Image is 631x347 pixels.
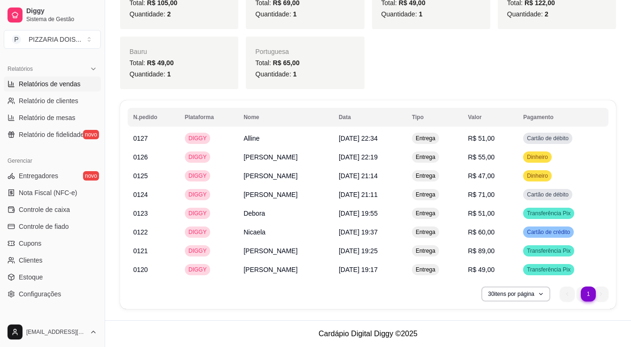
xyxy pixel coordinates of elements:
span: Controle de fiado [19,222,69,231]
span: Quantidade: [255,70,296,78]
span: Quantidade: [129,70,171,78]
span: Cupons [19,239,41,248]
span: [DATE] 19:55 [339,210,378,217]
th: Pagamento [517,108,608,127]
span: R$ 65,00 [273,59,300,67]
span: Diggy [26,7,97,15]
th: Tipo [406,108,463,127]
a: Relatório de clientes [4,93,101,108]
th: Valor [462,108,517,127]
span: [DATE] 22:19 [339,153,378,161]
a: Clientes [4,253,101,268]
span: Quantidade: [381,10,423,18]
span: R$ 51,00 [468,210,494,217]
span: 0124 [133,191,148,198]
span: R$ 60,00 [468,228,494,236]
span: [DATE] 22:34 [339,135,378,142]
td: [PERSON_NAME] [238,166,333,185]
footer: Cardápio Digital Diggy © 2025 [105,320,631,347]
span: Relatório de mesas [19,113,76,122]
td: Debora [238,204,333,223]
span: Dinheiro [525,172,550,180]
a: Configurações [4,287,101,302]
span: Transferência Pix [525,210,572,217]
span: DIGGY [187,247,209,255]
span: P [12,35,21,44]
span: Total: [129,59,174,67]
span: DIGGY [187,172,209,180]
span: Transferência Pix [525,266,572,273]
span: Entrega [414,247,437,255]
span: Quantidade: [129,10,171,18]
span: Entrega [414,191,437,198]
span: Entrega [414,228,437,236]
span: Bauru [129,48,147,55]
td: Alline [238,129,333,148]
span: R$ 51,00 [468,135,494,142]
span: Quantidade: [255,10,296,18]
a: Controle de fiado [4,219,101,234]
button: 30itens por página [481,287,550,302]
span: Cartão de crédito [525,228,572,236]
span: Transferência Pix [525,247,572,255]
span: Entrega [414,266,437,273]
span: DIGGY [187,153,209,161]
th: N.pedido [128,108,179,127]
span: 2 [545,10,548,18]
span: Relatório de fidelidade [19,130,84,139]
span: Cartão de débito [525,191,570,198]
a: DiggySistema de Gestão [4,4,101,26]
span: R$ 47,00 [468,172,494,180]
span: 1 [167,70,171,78]
a: Relatório de mesas [4,110,101,125]
span: 1 [419,10,423,18]
span: Cartão de débito [525,135,570,142]
a: Controle de caixa [4,202,101,217]
span: [DATE] 19:25 [339,247,378,255]
span: 0122 [133,228,148,236]
span: R$ 89,00 [468,247,494,255]
span: 0126 [133,153,148,161]
span: [DATE] 19:17 [339,266,378,273]
span: Quantidade: [507,10,548,18]
span: Entrega [414,135,437,142]
span: Controle de caixa [19,205,70,214]
span: [EMAIL_ADDRESS][DOMAIN_NAME] [26,328,86,336]
span: 0123 [133,210,148,217]
a: Relatório de fidelidadenovo [4,127,101,142]
span: Sistema de Gestão [26,15,97,23]
div: PIZZARIA DOIS ... [29,35,81,44]
span: 0127 [133,135,148,142]
span: Estoque [19,272,43,282]
a: Entregadoresnovo [4,168,101,183]
span: 2 [167,10,171,18]
div: Gerenciar [4,153,101,168]
span: Total: [255,59,299,67]
span: Entrega [414,172,437,180]
span: DIGGY [187,191,209,198]
th: Plataforma [179,108,238,127]
span: Entrega [414,210,437,217]
a: Cupons [4,236,101,251]
span: [DATE] 21:11 [339,191,378,198]
span: DIGGY [187,228,209,236]
span: Relatórios de vendas [19,79,81,89]
span: Entrega [414,153,437,161]
td: [PERSON_NAME] [238,241,333,260]
td: [PERSON_NAME] [238,148,333,166]
span: [DATE] 19:37 [339,228,378,236]
span: [DATE] 21:14 [339,172,378,180]
span: Relatórios [8,65,33,73]
td: Nicaela [238,223,333,241]
span: 0125 [133,172,148,180]
span: R$ 71,00 [468,191,494,198]
span: Relatório de clientes [19,96,78,106]
span: R$ 49,00 [468,266,494,273]
span: DIGGY [187,266,209,273]
span: 0121 [133,247,148,255]
td: [PERSON_NAME] [238,185,333,204]
nav: pagination navigation [555,282,613,306]
span: R$ 49,00 [147,59,174,67]
th: Data [333,108,406,127]
td: [PERSON_NAME] [238,260,333,279]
